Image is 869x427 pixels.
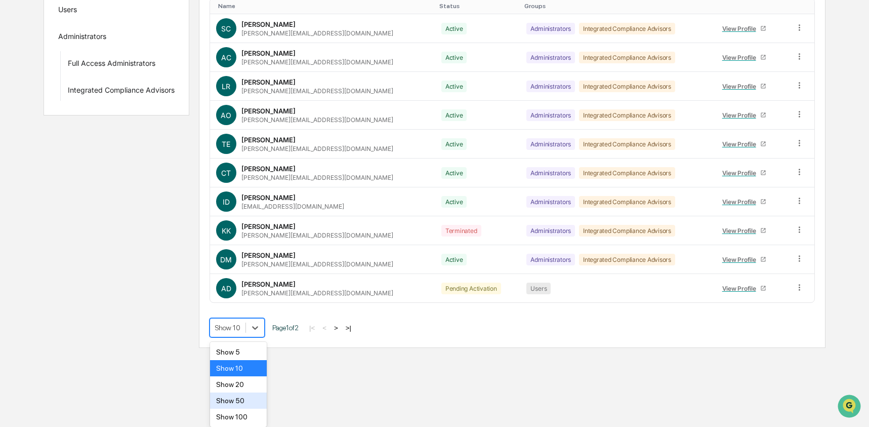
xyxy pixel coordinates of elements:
[579,109,675,121] div: Integrated Compliance Advisors
[579,138,675,150] div: Integrated Compliance Advisors
[10,21,184,37] p: How can we help?
[73,129,81,137] div: 🗄️
[241,136,296,144] div: [PERSON_NAME]
[441,52,467,63] div: Active
[331,324,341,332] button: >
[526,254,575,265] div: Administrators
[722,140,760,148] div: View Profile
[441,109,467,121] div: Active
[241,165,296,173] div: [PERSON_NAME]
[221,24,231,33] span: SC
[716,3,784,10] div: Toggle SortBy
[10,148,18,156] div: 🔎
[579,167,675,179] div: Integrated Compliance Advisors
[722,285,760,292] div: View Profile
[718,281,770,296] a: View Profile
[579,225,675,237] div: Integrated Compliance Advisors
[221,284,231,293] span: AD
[718,165,770,181] a: View Profile
[241,58,393,66] div: [PERSON_NAME][EMAIL_ADDRESS][DOMAIN_NAME]
[722,54,760,61] div: View Profile
[241,203,344,210] div: [EMAIL_ADDRESS][DOMAIN_NAME]
[101,172,122,179] span: Pylon
[241,251,296,259] div: [PERSON_NAME]
[221,53,231,62] span: AC
[319,324,329,332] button: <
[718,107,770,123] a: View Profile
[210,393,267,409] div: Show 50
[241,280,296,288] div: [PERSON_NAME]
[722,169,760,177] div: View Profile
[6,143,68,161] a: 🔎Data Lookup
[526,225,575,237] div: Administrators
[241,222,296,230] div: [PERSON_NAME]
[441,225,481,237] div: Terminated
[722,198,760,206] div: View Profile
[241,231,393,239] div: [PERSON_NAME][EMAIL_ADDRESS][DOMAIN_NAME]
[579,23,675,34] div: Integrated Compliance Advisors
[20,147,64,157] span: Data Lookup
[718,194,770,210] a: View Profile
[718,21,770,36] a: View Profile
[34,88,128,96] div: We're available if you need us!
[441,23,467,34] div: Active
[526,167,575,179] div: Administrators
[526,81,575,92] div: Administrators
[241,107,296,115] div: [PERSON_NAME]
[526,283,551,294] div: Users
[222,226,231,235] span: KK
[223,198,230,206] span: ID
[6,124,69,142] a: 🖐️Preclearance
[526,196,575,208] div: Administrators
[69,124,130,142] a: 🗄️Attestations
[722,25,760,32] div: View Profile
[718,136,770,152] a: View Profile
[718,223,770,239] a: View Profile
[84,128,126,138] span: Attestations
[524,3,708,10] div: Toggle SortBy
[241,49,296,57] div: [PERSON_NAME]
[210,409,267,425] div: Show 100
[241,116,393,124] div: [PERSON_NAME][EMAIL_ADDRESS][DOMAIN_NAME]
[441,138,467,150] div: Active
[241,260,393,268] div: [PERSON_NAME][EMAIL_ADDRESS][DOMAIN_NAME]
[718,252,770,267] a: View Profile
[222,82,230,91] span: LR
[221,111,231,120] span: AO
[579,196,675,208] div: Integrated Compliance Advisors
[34,77,166,88] div: Start new chat
[20,128,65,138] span: Preclearance
[241,289,393,297] div: [PERSON_NAME][EMAIL_ADDRESS][DOMAIN_NAME]
[579,52,675,63] div: Integrated Compliance Advisors
[439,3,517,10] div: Toggle SortBy
[221,169,231,177] span: CT
[718,50,770,65] a: View Profile
[218,3,431,10] div: Toggle SortBy
[837,394,864,421] iframe: Open customer support
[441,254,467,265] div: Active
[579,81,675,92] div: Integrated Compliance Advisors
[441,167,467,179] div: Active
[441,283,501,294] div: Pending Activation
[722,83,760,90] div: View Profile
[172,81,184,93] button: Start new chat
[71,171,122,179] a: Powered byPylon
[241,29,393,37] div: [PERSON_NAME][EMAIL_ADDRESS][DOMAIN_NAME]
[10,77,28,96] img: 1746055101610-c473b297-6a78-478c-a979-82029cc54cd1
[68,86,175,98] div: Integrated Compliance Advisors
[722,227,760,235] div: View Profile
[210,376,267,393] div: Show 20
[241,174,393,181] div: [PERSON_NAME][EMAIL_ADDRESS][DOMAIN_NAME]
[441,81,467,92] div: Active
[241,87,393,95] div: [PERSON_NAME][EMAIL_ADDRESS][DOMAIN_NAME]
[797,3,810,10] div: Toggle SortBy
[343,324,354,332] button: >|
[722,111,760,119] div: View Profile
[68,59,155,71] div: Full Access Administrators
[58,32,106,44] div: Administrators
[210,344,267,360] div: Show 5
[579,254,675,265] div: Integrated Compliance Advisors
[241,78,296,86] div: [PERSON_NAME]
